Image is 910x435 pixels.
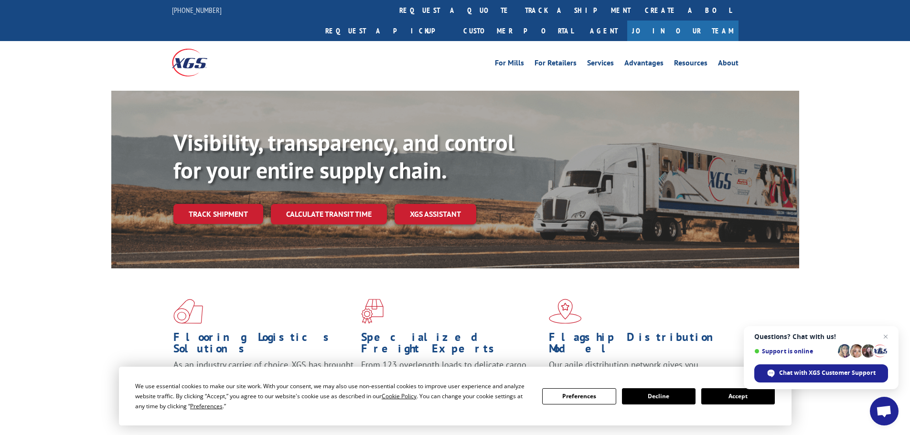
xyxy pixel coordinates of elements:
div: Chat with XGS Customer Support [754,364,888,382]
a: Advantages [624,59,664,70]
a: Request a pickup [318,21,456,41]
span: Preferences [190,402,223,410]
a: Agent [580,21,627,41]
h1: Flooring Logistics Solutions [173,331,354,359]
a: Join Our Team [627,21,739,41]
div: We use essential cookies to make our site work. With your consent, we may also use non-essential ... [135,381,531,411]
img: xgs-icon-focused-on-flooring-red [361,299,384,324]
div: Cookie Consent Prompt [119,367,792,425]
a: Customer Portal [456,21,580,41]
a: Calculate transit time [271,204,387,224]
span: Our agile distribution network gives you nationwide inventory management on demand. [549,359,725,382]
p: From 123 overlength loads to delicate cargo, our experienced staff knows the best way to move you... [361,359,542,402]
a: Track shipment [173,204,263,224]
span: Cookie Policy [382,392,417,400]
h1: Specialized Freight Experts [361,331,542,359]
span: Chat with XGS Customer Support [779,369,876,377]
a: For Retailers [535,59,577,70]
b: Visibility, transparency, and control for your entire supply chain. [173,127,514,185]
a: About [718,59,739,70]
span: Questions? Chat with us! [754,333,888,340]
a: XGS ASSISTANT [395,204,476,224]
a: Services [587,59,614,70]
span: Support is online [754,348,835,355]
div: Open chat [870,397,899,425]
button: Accept [701,388,775,404]
a: [PHONE_NUMBER] [172,5,222,15]
span: As an industry carrier of choice, XGS has brought innovation and dedication to flooring logistics... [173,359,353,393]
button: Decline [622,388,696,404]
img: xgs-icon-flagship-distribution-model-red [549,299,582,324]
a: For Mills [495,59,524,70]
a: Resources [674,59,707,70]
img: xgs-icon-total-supply-chain-intelligence-red [173,299,203,324]
h1: Flagship Distribution Model [549,331,729,359]
span: Close chat [880,331,891,342]
button: Preferences [542,388,616,404]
